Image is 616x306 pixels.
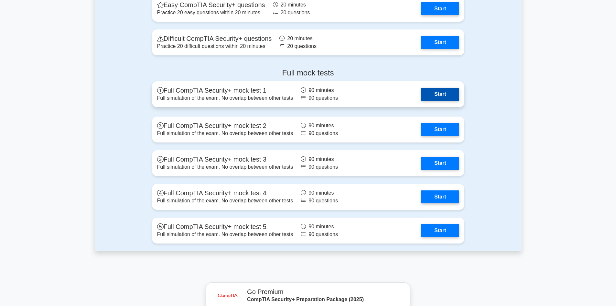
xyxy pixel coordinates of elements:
h4: Full mock tests [152,68,464,78]
a: Start [421,36,459,49]
a: Start [421,88,459,101]
a: Start [421,157,459,170]
a: Start [421,123,459,136]
a: Start [421,2,459,15]
a: Start [421,190,459,203]
a: Start [421,224,459,237]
